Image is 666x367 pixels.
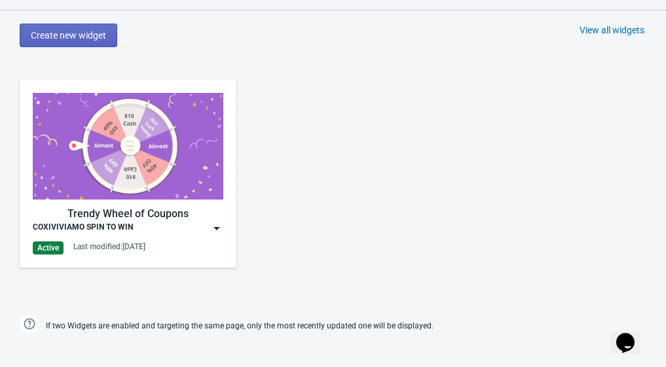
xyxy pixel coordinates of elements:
img: trendy_game.png [33,93,223,200]
span: Create new widget [31,30,106,41]
div: Last modified: [DATE] [73,241,145,252]
div: Active [33,241,64,254]
div: COXIVIVIAMO SPIN TO WIN [33,222,133,235]
img: dropdown.png [210,222,223,235]
iframe: chat widget [611,315,653,354]
div: View all widgets [580,24,644,37]
div: Trendy Wheel of Coupons [33,206,223,222]
button: Create new widget [20,24,117,47]
span: If two Widgets are enabled and targeting the same page, only the most recently updated one will b... [46,315,434,337]
img: help.png [20,314,39,334]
